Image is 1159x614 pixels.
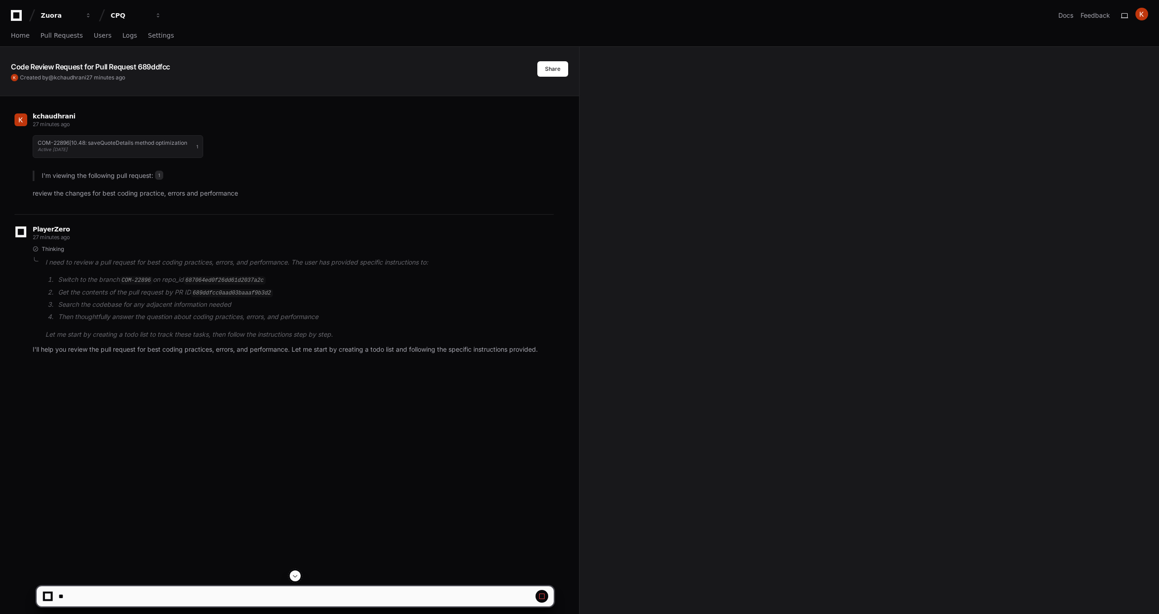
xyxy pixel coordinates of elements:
p: I'll help you review the pull request for best coding practices, errors, and performance. Let me ... [33,344,554,355]
a: Logs [122,25,137,46]
button: Zuora [37,7,95,24]
span: kchaudhrani [54,74,86,81]
span: Logs [122,33,137,38]
code: 689ddfcc0aad03baaaf9b3d2 [191,289,273,297]
li: Search the codebase for any adjacent information needed [55,300,554,310]
span: Home [11,33,29,38]
li: Switch to the branch on repo_id [55,275,554,285]
a: Settings [148,25,174,46]
img: ACg8ocKZXm1NKHxhOkqvqa84Dmx5E-TY7OaNiff2geN263m-JUJizQ=s96-c [1135,8,1148,20]
p: Let me start by creating a todo list to track these tasks, then follow the instructions step by s... [45,329,554,340]
a: Home [11,25,29,46]
p: review the changes for best coding practice, errors and performance [33,188,554,199]
li: Then thoughtfully answer the question about coding practices, errors, and performance [55,312,554,322]
code: COM-22896 [120,276,153,285]
span: Users [94,33,112,38]
li: Get the contents of the pull request by PR ID [55,287,554,298]
app-text-character-animate: Code Review Request for Pull Request 689ddfcc [11,62,170,71]
div: CPQ [111,11,150,20]
span: kchaudhrani [33,113,75,120]
a: Pull Requests [40,25,83,46]
span: Pull Requests [40,33,83,38]
span: Settings [148,33,174,38]
img: ACg8ocKZXm1NKHxhOkqvqa84Dmx5E-TY7OaNiff2geN263m-JUJizQ=s96-c [15,113,27,126]
h1: COM-22896|10.48: saveQuoteDetails method optimization [38,140,187,146]
button: Share [537,61,568,77]
button: Feedback [1081,11,1110,20]
span: Created by [20,74,125,81]
div: Zuora [41,11,80,20]
a: Docs [1058,11,1073,20]
iframe: Open customer support [1130,584,1154,609]
p: I'm viewing the following pull request: [42,171,554,181]
p: I need to review a pull request for best coding practices, errors, and performance. The user has ... [45,257,554,268]
span: Active [DATE] [38,147,68,152]
button: CPQ [107,7,165,24]
button: COM-22896|10.48: saveQuoteDetails method optimizationActive [DATE]1 [33,135,203,158]
span: 27 minutes ago [33,234,70,241]
span: Thinking [42,246,64,253]
a: Users [94,25,112,46]
span: @ [49,74,54,81]
span: 1 [196,143,198,150]
img: ACg8ocKZXm1NKHxhOkqvqa84Dmx5E-TY7OaNiff2geN263m-JUJizQ=s96-c [11,74,18,81]
span: PlayerZero [33,226,70,232]
span: 27 minutes ago [86,74,125,81]
code: 687064ed0f26dd61d2037a2c [184,276,266,285]
span: 27 minutes ago [33,121,70,128]
span: 1 [155,171,163,180]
